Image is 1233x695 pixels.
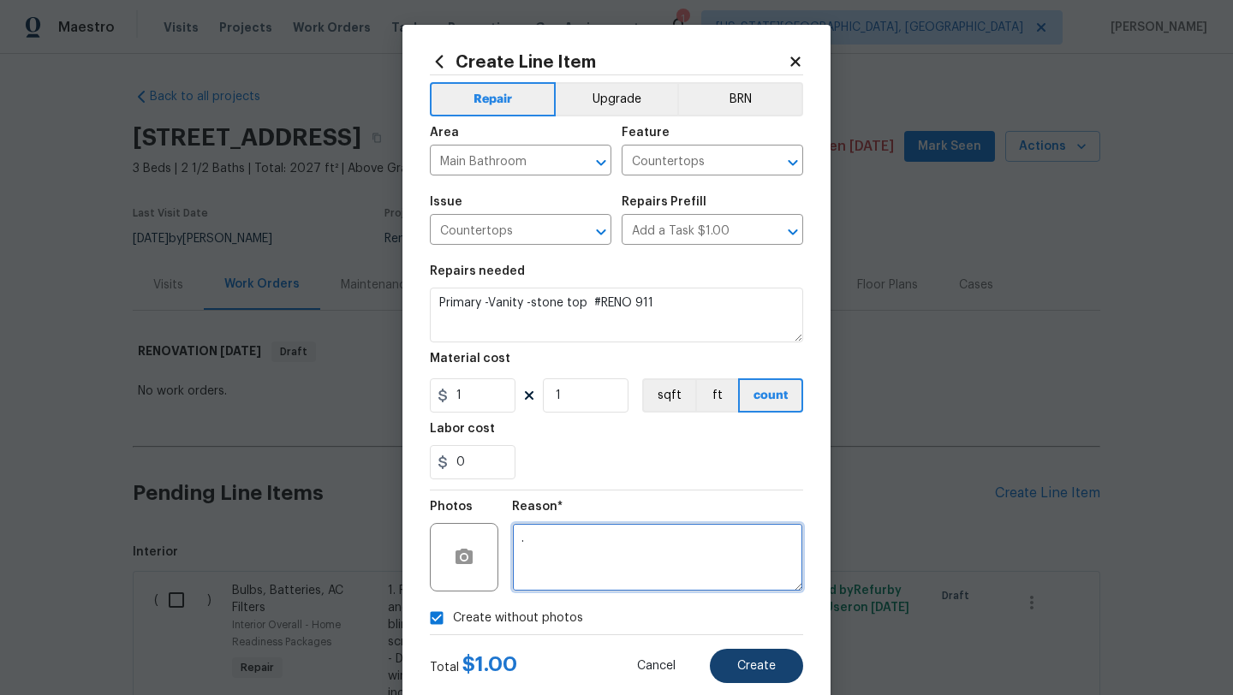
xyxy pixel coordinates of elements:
h5: Feature [622,127,670,139]
button: count [738,378,803,413]
h5: Repairs needed [430,265,525,277]
span: Cancel [637,660,676,673]
button: Open [589,220,613,244]
button: ft [695,378,738,413]
h2: Create Line Item [430,52,788,71]
button: sqft [642,378,695,413]
button: Upgrade [556,82,678,116]
button: Open [589,151,613,175]
span: Create without photos [453,609,583,627]
button: BRN [677,82,803,116]
textarea: . [512,523,803,591]
span: $ 1.00 [462,654,517,674]
span: Create [737,660,776,673]
button: Open [781,220,805,244]
textarea: Primary -Vanity -stone top #RENO 911 [430,288,803,342]
div: Total [430,656,517,676]
h5: Issue [430,196,462,208]
h5: Repairs Prefill [622,196,706,208]
h5: Material cost [430,353,510,365]
button: Cancel [610,649,703,683]
button: Repair [430,82,556,116]
button: Create [710,649,803,683]
h5: Area [430,127,459,139]
button: Open [781,151,805,175]
h5: Labor cost [430,423,495,435]
h5: Reason* [512,501,563,513]
h5: Photos [430,501,473,513]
